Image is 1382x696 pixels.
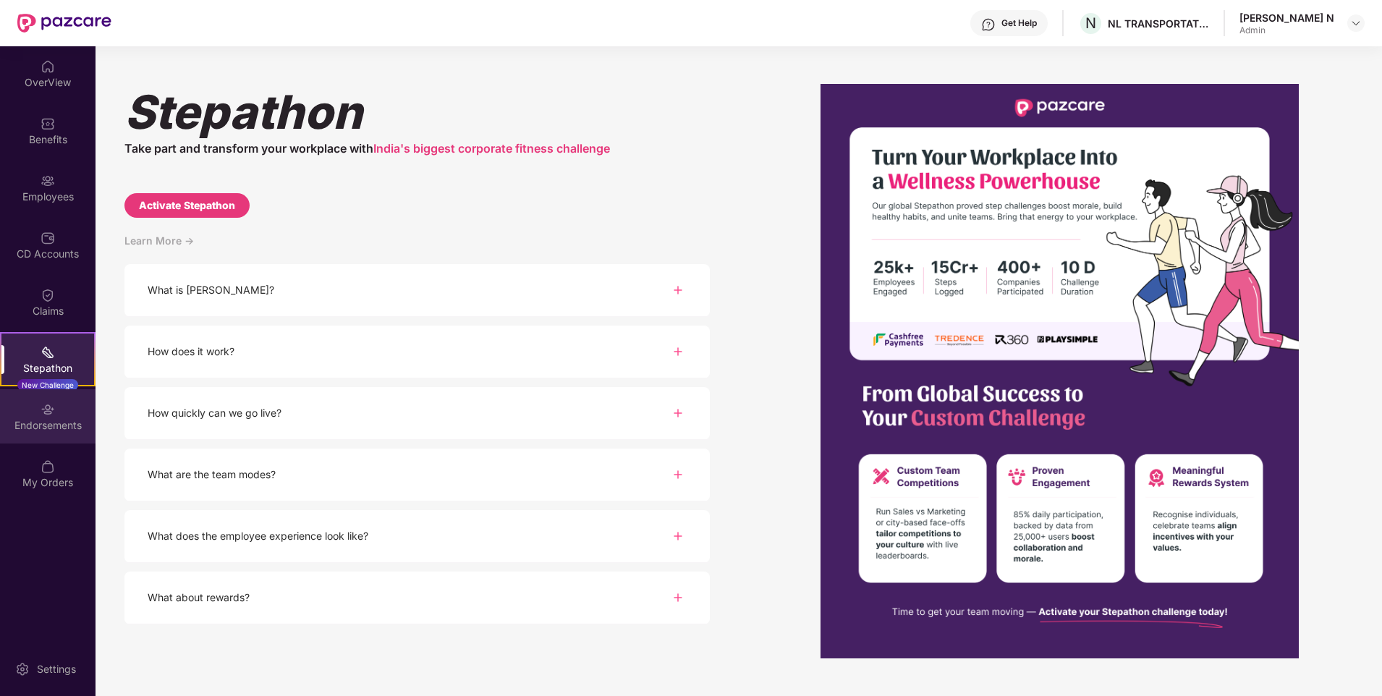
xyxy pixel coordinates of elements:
[981,17,996,32] img: svg+xml;base64,PHN2ZyBpZD0iSGVscC0zMngzMiIgeG1sbnM9Imh0dHA6Ly93d3cudzMub3JnLzIwMDAvc3ZnIiB3aWR0aD...
[1350,17,1362,29] img: svg+xml;base64,PHN2ZyBpZD0iRHJvcGRvd24tMzJ4MzIiIHhtbG5zPSJodHRwOi8vd3d3LnczLm9yZy8yMDAwL3N2ZyIgd2...
[41,174,55,188] img: svg+xml;base64,PHN2ZyBpZD0iRW1wbG95ZWVzIiB4bWxucz0iaHR0cDovL3d3dy53My5vcmcvMjAwMC9zdmciIHdpZHRoPS...
[669,404,687,422] img: svg+xml;base64,PHN2ZyBpZD0iUGx1cy0zMngzMiIgeG1sbnM9Imh0dHA6Ly93d3cudzMub3JnLzIwMDAvc3ZnIiB3aWR0aD...
[41,231,55,245] img: svg+xml;base64,PHN2ZyBpZD0iQ0RfQWNjb3VudHMiIGRhdGEtbmFtZT0iQ0QgQWNjb3VudHMiIHhtbG5zPSJodHRwOi8vd3...
[1108,17,1209,30] div: NL TRANSPORTATION PRIVATE LIMITED
[148,344,234,360] div: How does it work?
[124,232,710,264] div: Learn More ->
[17,14,111,33] img: New Pazcare Logo
[148,282,274,298] div: What is [PERSON_NAME]?
[1001,17,1037,29] div: Get Help
[41,459,55,474] img: svg+xml;base64,PHN2ZyBpZD0iTXlfT3JkZXJzIiBkYXRhLW5hbWU9Ik15IE9yZGVycyIgeG1sbnM9Imh0dHA6Ly93d3cudz...
[1,361,94,375] div: Stepathon
[1239,25,1334,36] div: Admin
[148,467,276,483] div: What are the team modes?
[17,379,78,391] div: New Challenge
[41,59,55,74] img: svg+xml;base64,PHN2ZyBpZD0iSG9tZSIgeG1sbnM9Imh0dHA6Ly93d3cudzMub3JnLzIwMDAvc3ZnIiB3aWR0aD0iMjAiIG...
[41,402,55,417] img: svg+xml;base64,PHN2ZyBpZD0iRW5kb3JzZW1lbnRzIiB4bWxucz0iaHR0cDovL3d3dy53My5vcmcvMjAwMC9zdmciIHdpZH...
[41,345,55,360] img: svg+xml;base64,PHN2ZyB4bWxucz0iaHR0cDovL3d3dy53My5vcmcvMjAwMC9zdmciIHdpZHRoPSIyMSIgaGVpZ2h0PSIyMC...
[669,343,687,360] img: svg+xml;base64,PHN2ZyBpZD0iUGx1cy0zMngzMiIgeG1sbnM9Imh0dHA6Ly93d3cudzMub3JnLzIwMDAvc3ZnIiB3aWR0aD...
[148,405,281,421] div: How quickly can we go live?
[148,528,368,544] div: What does the employee experience look like?
[669,527,687,545] img: svg+xml;base64,PHN2ZyBpZD0iUGx1cy0zMngzMiIgeG1sbnM9Imh0dHA6Ly93d3cudzMub3JnLzIwMDAvc3ZnIiB3aWR0aD...
[148,590,250,606] div: What about rewards?
[669,466,687,483] img: svg+xml;base64,PHN2ZyBpZD0iUGx1cy0zMngzMiIgeG1sbnM9Imh0dHA6Ly93d3cudzMub3JnLzIwMDAvc3ZnIiB3aWR0aD...
[41,116,55,131] img: svg+xml;base64,PHN2ZyBpZD0iQmVuZWZpdHMiIHhtbG5zPSJodHRwOi8vd3d3LnczLm9yZy8yMDAwL3N2ZyIgd2lkdGg9Ij...
[15,662,30,676] img: svg+xml;base64,PHN2ZyBpZD0iU2V0dGluZy0yMHgyMCIgeG1sbnM9Imh0dHA6Ly93d3cudzMub3JnLzIwMDAvc3ZnIiB3aW...
[139,198,235,213] div: Activate Stepathon
[124,84,710,140] div: Stepathon
[669,589,687,606] img: svg+xml;base64,PHN2ZyBpZD0iUGx1cy0zMngzMiIgeG1sbnM9Imh0dHA6Ly93d3cudzMub3JnLzIwMDAvc3ZnIiB3aWR0aD...
[1239,11,1334,25] div: [PERSON_NAME] N
[41,288,55,302] img: svg+xml;base64,PHN2ZyBpZD0iQ2xhaW0iIHhtbG5zPSJodHRwOi8vd3d3LnczLm9yZy8yMDAwL3N2ZyIgd2lkdGg9IjIwIi...
[669,281,687,299] img: svg+xml;base64,PHN2ZyBpZD0iUGx1cy0zMngzMiIgeG1sbnM9Imh0dHA6Ly93d3cudzMub3JnLzIwMDAvc3ZnIiB3aWR0aD...
[373,141,610,156] span: India's biggest corporate fitness challenge
[124,140,710,157] div: Take part and transform your workplace with
[1085,14,1096,32] span: N
[33,662,80,676] div: Settings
